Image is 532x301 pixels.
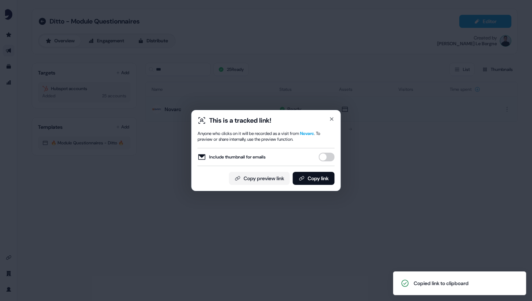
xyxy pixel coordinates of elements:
[198,131,335,142] div: Anyone who clicks on it will be recorded as a visit from . To preview or share internally, use th...
[414,280,469,287] div: Copied link to clipboard
[229,172,290,185] button: Copy preview link
[198,153,266,161] label: Include thumbnail for emails
[209,116,271,125] div: This is a tracked link!
[293,172,335,185] button: Copy link
[300,131,314,136] span: Novarc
